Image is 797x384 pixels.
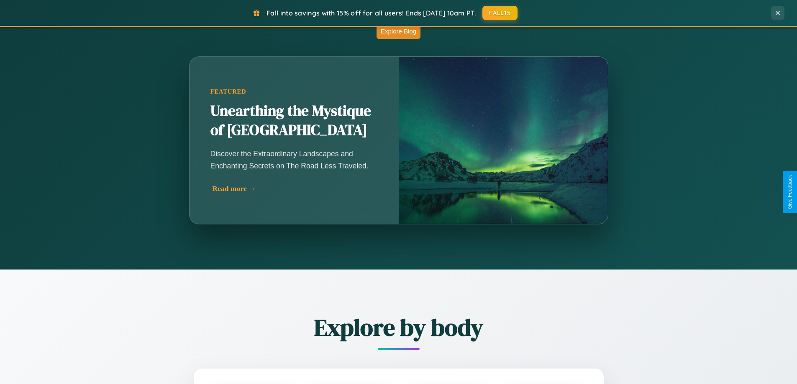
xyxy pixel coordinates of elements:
[267,9,476,17] span: Fall into savings with 15% off for all users! Ends [DATE] 10am PT.
[210,88,378,95] div: Featured
[148,311,650,343] h2: Explore by body
[213,184,380,193] div: Read more →
[482,6,518,20] button: FALL15
[377,23,420,39] button: Explore Blog
[210,148,378,171] p: Discover the Extraordinary Landscapes and Enchanting Secrets on The Road Less Traveled.
[210,102,378,140] h2: Unearthing the Mystique of [GEOGRAPHIC_DATA]
[787,175,793,209] div: Give Feedback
